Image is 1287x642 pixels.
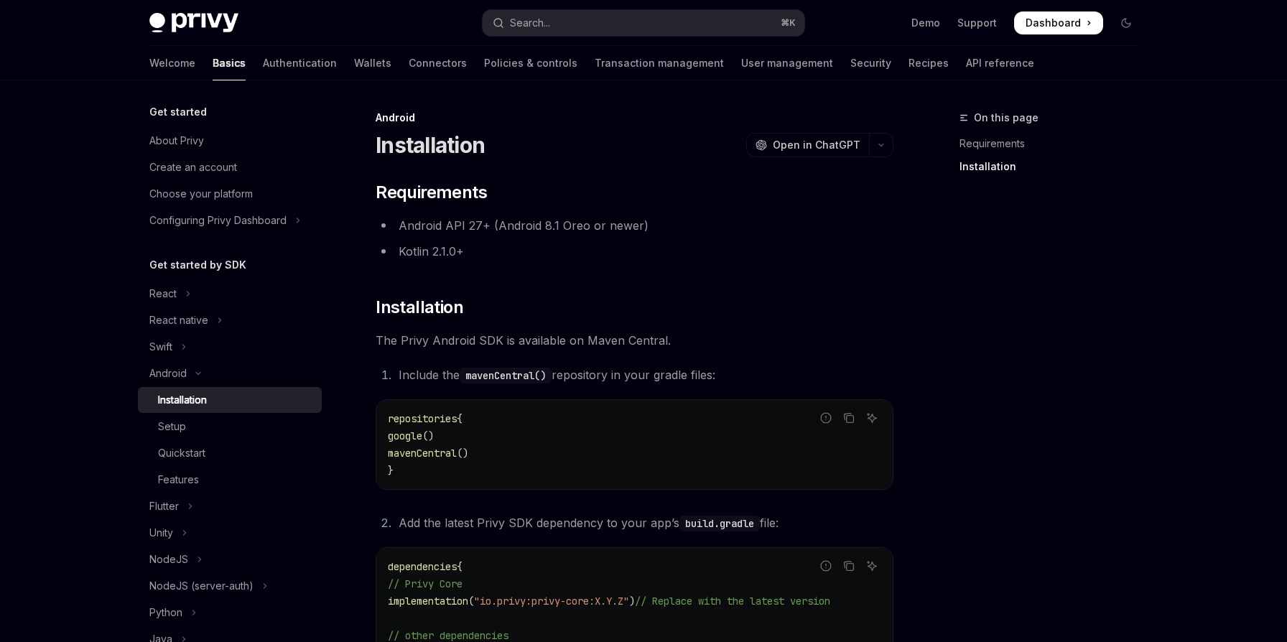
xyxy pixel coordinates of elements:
div: Android [376,111,893,125]
span: Dashboard [1026,16,1081,30]
a: Security [850,46,891,80]
span: repositories [388,412,457,425]
div: Create an account [149,159,237,176]
div: Flutter [149,498,179,515]
a: Wallets [354,46,391,80]
a: Basics [213,46,246,80]
span: // Privy Core [388,577,463,590]
button: Toggle React native section [138,307,322,333]
li: Add the latest Privy SDK dependency to your app’s file: [394,513,893,533]
div: NodeJS [149,551,188,568]
span: { [457,560,463,573]
button: Toggle Python section [138,600,322,625]
span: Installation [376,296,463,319]
div: Unity [149,524,173,541]
a: Welcome [149,46,195,80]
a: Setup [138,414,322,439]
div: Swift [149,338,172,355]
button: Toggle React section [138,281,322,307]
h1: Installation [376,132,485,158]
a: API reference [966,46,1034,80]
div: NodeJS (server-auth) [149,577,254,595]
span: dependencies [388,560,457,573]
button: Toggle Android section [138,360,322,386]
a: Choose your platform [138,181,322,207]
a: Create an account [138,154,322,180]
div: Setup [158,418,186,435]
a: Features [138,467,322,493]
button: Toggle dark mode [1115,11,1138,34]
a: Quickstart [138,440,322,466]
a: Dashboard [1014,11,1103,34]
button: Ask AI [863,557,881,575]
div: Features [158,471,199,488]
div: Search... [510,14,550,32]
button: Toggle Unity section [138,520,322,546]
li: Android API 27+ (Android 8.1 Oreo or newer) [376,215,893,236]
code: build.gradle [679,516,760,531]
span: ⌘ K [781,17,796,29]
span: } [388,464,394,477]
a: Connectors [409,46,467,80]
span: { [457,412,463,425]
span: The Privy Android SDK is available on Maven Central. [376,330,893,350]
a: About Privy [138,128,322,154]
span: Open in ChatGPT [773,138,860,152]
span: () [457,447,468,460]
a: Recipes [909,46,949,80]
span: On this page [974,109,1039,126]
h5: Get started by SDK [149,256,246,274]
button: Open in ChatGPT [746,133,869,157]
button: Ask AI [863,409,881,427]
button: Open search [483,10,804,36]
div: React native [149,312,208,329]
a: Installation [960,155,1149,178]
div: Quickstart [158,445,205,462]
span: google [388,429,422,442]
img: dark logo [149,13,238,33]
span: Requirements [376,181,487,204]
button: Copy the contents from the code block [840,409,858,427]
a: Transaction management [595,46,724,80]
button: Toggle NodeJS section [138,546,322,572]
a: Demo [911,16,940,30]
div: Configuring Privy Dashboard [149,212,287,229]
code: mavenCentral() [460,368,552,383]
div: Python [149,604,182,621]
div: About Privy [149,132,204,149]
a: User management [741,46,833,80]
a: Authentication [263,46,337,80]
div: Choose your platform [149,185,253,203]
button: Toggle Configuring Privy Dashboard section [138,208,322,233]
h5: Get started [149,103,207,121]
li: Include the repository in your gradle files: [394,365,893,385]
a: Installation [138,387,322,413]
a: Policies & controls [484,46,577,80]
div: Installation [158,391,207,409]
button: Toggle Flutter section [138,493,322,519]
button: Toggle NodeJS (server-auth) section [138,573,322,599]
button: Toggle Swift section [138,334,322,360]
a: Requirements [960,132,1149,155]
div: React [149,285,177,302]
span: () [422,429,434,442]
a: Support [957,16,997,30]
button: Report incorrect code [817,557,835,575]
button: Copy the contents from the code block [840,557,858,575]
li: Kotlin 2.1.0+ [376,241,893,261]
span: mavenCentral [388,447,457,460]
div: Android [149,365,187,382]
button: Report incorrect code [817,409,835,427]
